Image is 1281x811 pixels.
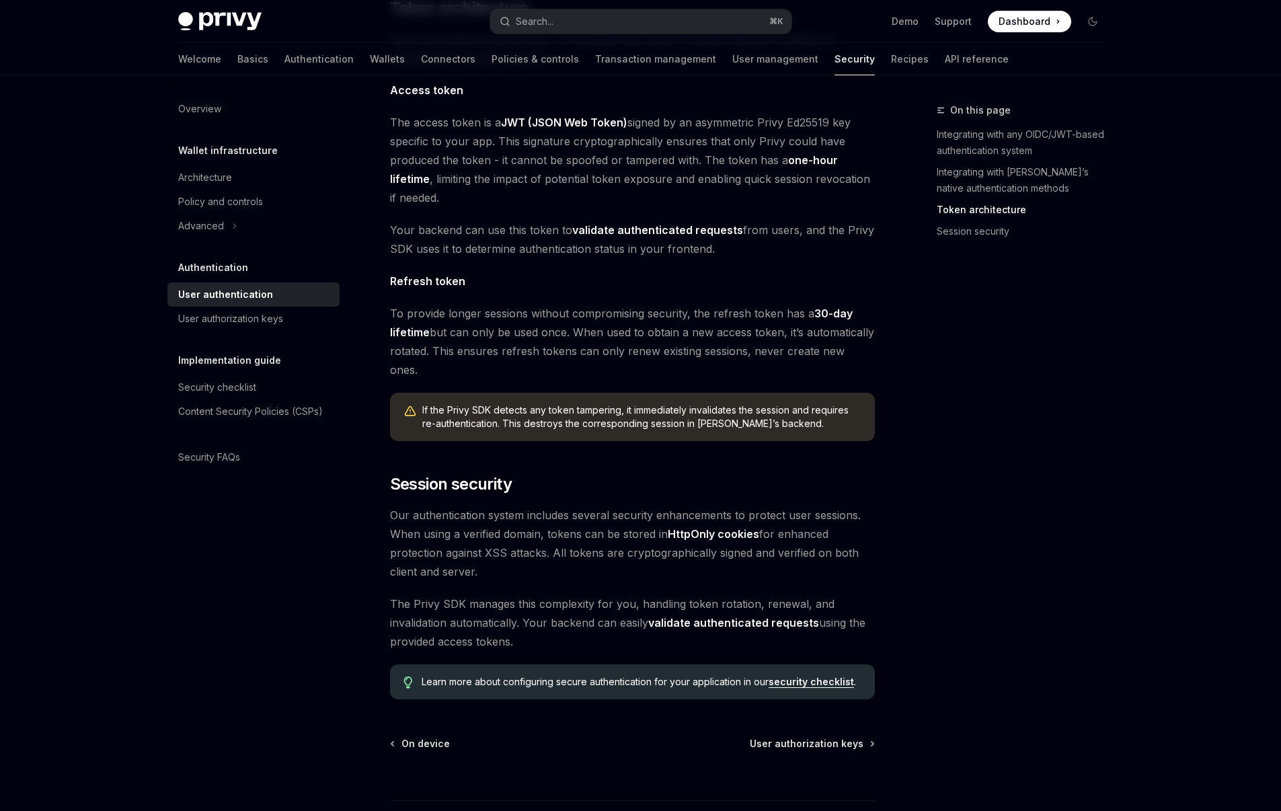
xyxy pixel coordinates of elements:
img: dark logo [178,12,262,31]
a: On device [391,737,450,750]
a: Demo [892,15,919,28]
svg: Tip [403,677,413,689]
a: Recipes [891,43,929,75]
a: Security checklist [167,375,340,399]
a: Support [935,15,972,28]
span: Your backend can use this token to from users, and the Privy SDK uses it to determine authenticat... [390,221,875,258]
span: The access token is a signed by an asymmetric Privy Ed25519 key specific to your app. This signat... [390,113,875,207]
span: On this page [950,102,1011,118]
div: Content Security Policies (CSPs) [178,403,323,420]
div: Architecture [178,169,232,186]
a: User authorization keys [167,307,340,331]
a: Transaction management [595,43,716,75]
a: User authorization keys [750,737,874,750]
a: validate authenticated requests [648,616,819,630]
a: Policy and controls [167,190,340,214]
svg: Warning [403,405,417,418]
a: Welcome [178,43,221,75]
a: Content Security Policies (CSPs) [167,399,340,424]
a: Integrating with any OIDC/JWT-based authentication system [937,124,1114,161]
button: Advanced [167,214,340,238]
span: ⌘ K [769,16,783,27]
div: User authorization keys [178,311,283,327]
a: Architecture [167,165,340,190]
span: If the Privy SDK detects any token tampering, it immediately invalidates the session and requires... [422,403,861,430]
a: Session security [937,221,1114,242]
div: Security checklist [178,379,256,395]
a: Security FAQs [167,445,340,469]
span: Learn more about configuring secure authentication for your application in our . [422,675,861,689]
button: Toggle dark mode [1082,11,1103,32]
a: Wallets [370,43,405,75]
a: Security [834,43,875,75]
h5: Wallet infrastructure [178,143,278,159]
span: The Privy SDK manages this complexity for you, handling token rotation, renewal, and invalidation... [390,594,875,651]
div: User authentication [178,286,273,303]
a: Token architecture [937,199,1114,221]
button: Search...⌘K [490,9,791,34]
span: Dashboard [999,15,1050,28]
div: Overview [178,101,221,117]
span: To provide longer sessions without compromising security, the refresh token has a but can only be... [390,304,875,379]
a: User management [732,43,818,75]
a: Policies & controls [492,43,579,75]
div: Policy and controls [178,194,263,210]
a: Dashboard [988,11,1071,32]
span: Our authentication system includes several security enhancements to protect user sessions. When u... [390,506,875,581]
strong: 30-day lifetime [390,307,853,339]
span: User authorization keys [750,737,863,750]
div: Security FAQs [178,449,240,465]
div: Search... [516,13,553,30]
h5: Authentication [178,260,248,276]
span: On device [401,737,450,750]
a: API reference [945,43,1009,75]
a: JWT (JSON Web Token) [501,116,627,130]
strong: Access token [390,83,463,97]
a: Basics [237,43,268,75]
strong: HttpOnly cookies [668,527,759,541]
a: Connectors [421,43,475,75]
strong: Refresh token [390,274,465,288]
a: User authentication [167,282,340,307]
h5: Implementation guide [178,352,281,369]
a: Integrating with [PERSON_NAME]’s native authentication methods [937,161,1114,199]
a: validate authenticated requests [572,223,743,237]
div: Advanced [178,218,224,234]
a: Overview [167,97,340,121]
a: Authentication [284,43,354,75]
span: Session security [390,473,512,495]
a: security checklist [769,676,854,688]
